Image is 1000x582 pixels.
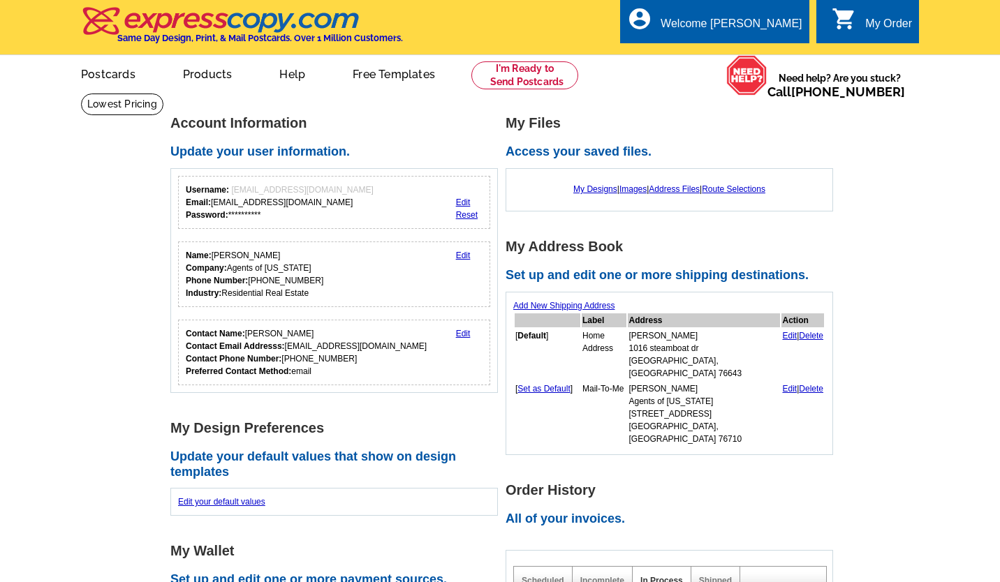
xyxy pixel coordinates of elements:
a: Products [161,57,255,89]
h1: My Design Preferences [170,421,506,435]
td: [ ] [515,382,580,446]
img: help [726,55,767,96]
b: Default [517,331,546,341]
td: Mail-To-Me [582,382,626,446]
a: Images [619,184,647,194]
td: | [781,329,824,380]
div: Who should we contact regarding order issues? [178,320,490,385]
h2: Update your user information. [170,144,506,160]
div: Welcome [PERSON_NAME] [661,17,802,37]
h2: Update your default values that show on design templates [170,449,506,479]
strong: Phone Number: [186,276,248,285]
strong: Name: [186,251,212,260]
a: Reset [456,210,478,220]
a: Postcards [59,57,158,89]
a: Free Templates [330,57,457,89]
h1: My Wallet [170,544,506,558]
a: Same Day Design, Print, & Mail Postcards. Over 1 Million Customers. [81,17,403,43]
i: account_circle [627,6,652,31]
td: | [781,382,824,446]
h1: My Files [506,116,841,130]
h1: My Address Book [506,239,841,254]
a: Edit [456,251,471,260]
a: Delete [799,331,823,341]
div: Your login information. [178,176,490,229]
div: Your personal details. [178,241,490,307]
div: My Order [865,17,912,37]
h2: Set up and edit one or more shipping destinations. [506,268,841,283]
a: Delete [799,384,823,394]
strong: Contact Email Addresss: [186,341,285,351]
h2: Access your saved files. [506,144,841,160]
a: Edit [782,384,797,394]
a: My Designs [573,184,617,194]
td: [ ] [515,329,580,380]
a: Route Selections [702,184,765,194]
strong: Username: [186,185,229,195]
a: shopping_cart My Order [832,15,912,33]
strong: Company: [186,263,227,273]
strong: Password: [186,210,228,220]
td: [PERSON_NAME] 1016 steamboat dr [GEOGRAPHIC_DATA], [GEOGRAPHIC_DATA] 76643 [628,329,780,380]
a: [PHONE_NUMBER] [791,84,905,99]
a: Edit [456,329,471,338]
i: shopping_cart [832,6,857,31]
a: Add New Shipping Address [513,301,615,311]
strong: Email: [186,197,211,207]
a: Help [257,57,328,89]
div: | | | [513,176,825,202]
a: Address Files [649,184,700,194]
strong: Industry: [186,288,221,298]
span: [EMAIL_ADDRESS][DOMAIN_NAME] [231,185,373,195]
th: Address [628,313,780,327]
strong: Preferred Contact Method: [186,366,291,376]
h1: Order History [506,483,841,498]
strong: Contact Name: [186,329,245,338]
a: Set as Default [517,384,570,394]
th: Label [582,313,626,327]
span: Call [767,84,905,99]
div: [PERSON_NAME] [EMAIL_ADDRESS][DOMAIN_NAME] [PHONE_NUMBER] email [186,327,427,378]
div: [PERSON_NAME] Agents of [US_STATE] [PHONE_NUMBER] Residential Real Estate [186,249,323,299]
a: Edit [456,197,471,207]
a: Edit your default values [178,497,265,507]
th: Action [781,313,824,327]
strong: Contact Phone Number: [186,354,281,364]
a: Edit [782,331,797,341]
span: Need help? Are you stuck? [767,71,912,99]
td: Home Address [582,329,626,380]
h1: Account Information [170,116,506,130]
h4: Same Day Design, Print, & Mail Postcards. Over 1 Million Customers. [117,33,403,43]
td: [PERSON_NAME] Agents of [US_STATE] [STREET_ADDRESS] [GEOGRAPHIC_DATA], [GEOGRAPHIC_DATA] 76710 [628,382,780,446]
h2: All of your invoices. [506,512,841,527]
